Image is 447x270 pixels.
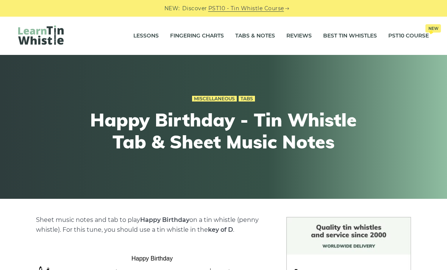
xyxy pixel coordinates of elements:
[84,109,363,153] h1: Happy Birthday - Tin Whistle Tab & Sheet Music Notes
[235,27,275,45] a: Tabs & Notes
[208,226,233,233] strong: key of D
[170,27,224,45] a: Fingering Charts
[133,27,159,45] a: Lessons
[239,96,255,102] a: Tabs
[323,27,377,45] a: Best Tin Whistles
[192,96,237,102] a: Miscellaneous
[425,24,441,33] span: New
[140,216,189,223] strong: Happy Birthday
[388,27,429,45] a: PST10 CourseNew
[286,27,312,45] a: Reviews
[18,25,64,45] img: LearnTinWhistle.com
[36,215,268,235] p: Sheet music notes and tab to play on a tin whistle (penny whistle). For this tune, you should use...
